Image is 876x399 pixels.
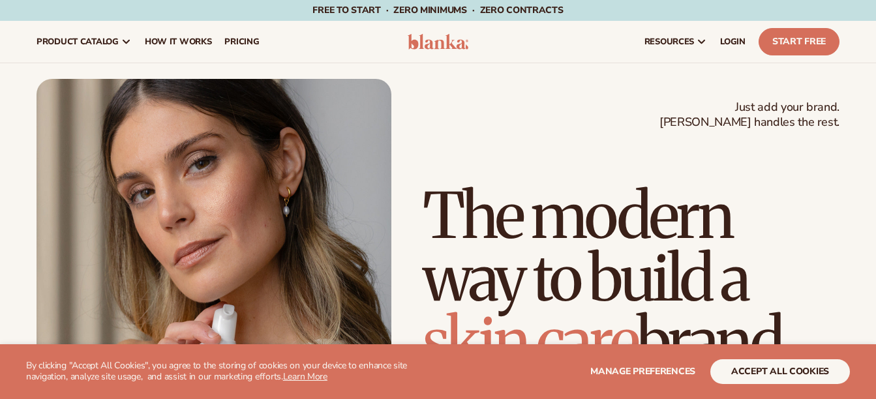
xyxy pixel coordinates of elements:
span: Manage preferences [590,365,695,377]
span: resources [644,37,694,47]
span: product catalog [37,37,119,47]
a: pricing [218,21,265,63]
p: By clicking "Accept All Cookies", you agree to the storing of cookies on your device to enhance s... [26,361,430,383]
a: How It Works [138,21,219,63]
span: skin care [423,302,637,380]
span: Free to start · ZERO minimums · ZERO contracts [312,4,563,16]
a: Learn More [283,370,327,383]
a: resources [638,21,714,63]
button: Manage preferences [590,359,695,384]
span: LOGIN [720,37,746,47]
img: logo [408,34,469,50]
button: accept all cookies [710,359,850,384]
h1: The modern way to build a brand [423,185,839,372]
span: How It Works [145,37,212,47]
span: Just add your brand. [PERSON_NAME] handles the rest. [659,100,839,130]
a: product catalog [30,21,138,63]
span: pricing [224,37,259,47]
a: LOGIN [714,21,752,63]
a: Start Free [759,28,839,55]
